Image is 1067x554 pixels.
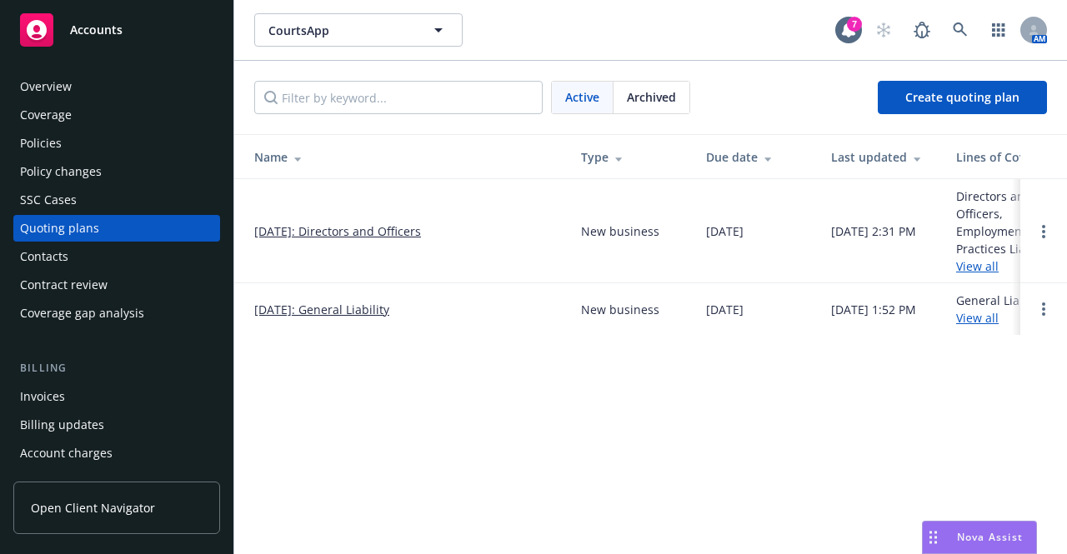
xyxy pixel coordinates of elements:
div: Invoices [20,383,65,410]
a: Policies [13,130,220,157]
div: 7 [847,17,862,32]
div: Due date [706,148,804,166]
a: Billing updates [13,412,220,438]
a: [DATE]: General Liability [254,301,389,318]
div: Billing updates [20,412,104,438]
div: Contract review [20,272,108,298]
div: SSC Cases [20,187,77,213]
div: New business [581,222,659,240]
div: [DATE] [706,301,744,318]
a: SSC Cases [13,187,220,213]
div: Contacts [20,243,68,270]
button: Nova Assist [922,521,1037,554]
a: Open options [1034,299,1054,319]
div: New business [581,301,659,318]
a: Invoices [13,383,220,410]
a: Coverage gap analysis [13,300,220,327]
a: View all [956,258,999,274]
a: Contacts [13,243,220,270]
div: [DATE] 2:31 PM [831,222,916,240]
div: Account charges [20,440,113,467]
div: Quoting plans [20,215,99,242]
div: Drag to move [923,522,944,553]
div: Billing [13,360,220,377]
a: Open options [1034,222,1054,242]
a: Report a Bug [905,13,939,47]
a: Create quoting plan [878,81,1047,114]
div: Overview [20,73,72,100]
a: Quoting plans [13,215,220,242]
a: Switch app [982,13,1015,47]
a: Search [944,13,977,47]
a: View all [956,310,999,326]
span: Open Client Navigator [31,499,155,517]
div: Type [581,148,679,166]
div: [DATE] [706,222,744,240]
span: Accounts [70,23,123,37]
a: Accounts [13,7,220,53]
div: Policies [20,130,62,157]
div: Last updated [831,148,929,166]
a: Account charges [13,440,220,467]
div: Policy changes [20,158,102,185]
span: Nova Assist [957,530,1023,544]
span: Active [565,88,599,106]
a: Overview [13,73,220,100]
a: Start snowing [867,13,900,47]
button: CourtsApp [254,13,463,47]
span: Archived [627,88,676,106]
div: General Liability [956,292,1047,327]
a: [DATE]: Directors and Officers [254,222,421,240]
span: Create quoting plan [905,89,1019,105]
div: Coverage [20,102,72,128]
a: Policy changes [13,158,220,185]
input: Filter by keyword... [254,81,543,114]
a: Contract review [13,272,220,298]
span: CourtsApp [268,22,413,39]
a: Coverage [13,102,220,128]
div: Name [254,148,554,166]
div: Coverage gap analysis [20,300,144,327]
div: [DATE] 1:52 PM [831,301,916,318]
